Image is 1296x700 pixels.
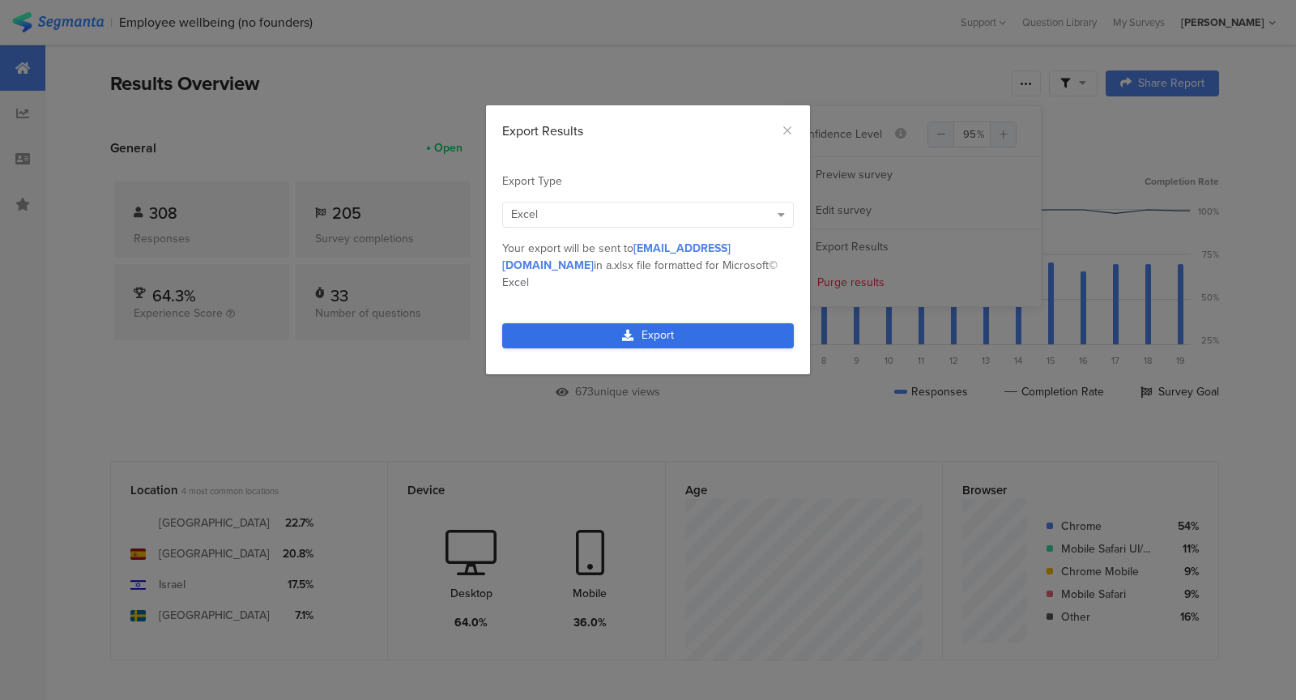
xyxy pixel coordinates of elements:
[502,122,794,140] div: Export Results
[502,173,794,190] div: Export Type
[511,206,538,223] span: Excel
[486,105,810,374] div: dialog
[502,323,794,348] a: Export
[502,240,731,274] span: [EMAIL_ADDRESS][DOMAIN_NAME]
[502,257,778,291] span: .xlsx file formatted for Microsoft© Excel
[781,122,794,140] button: Close
[502,240,794,291] div: Your export will be sent to in a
